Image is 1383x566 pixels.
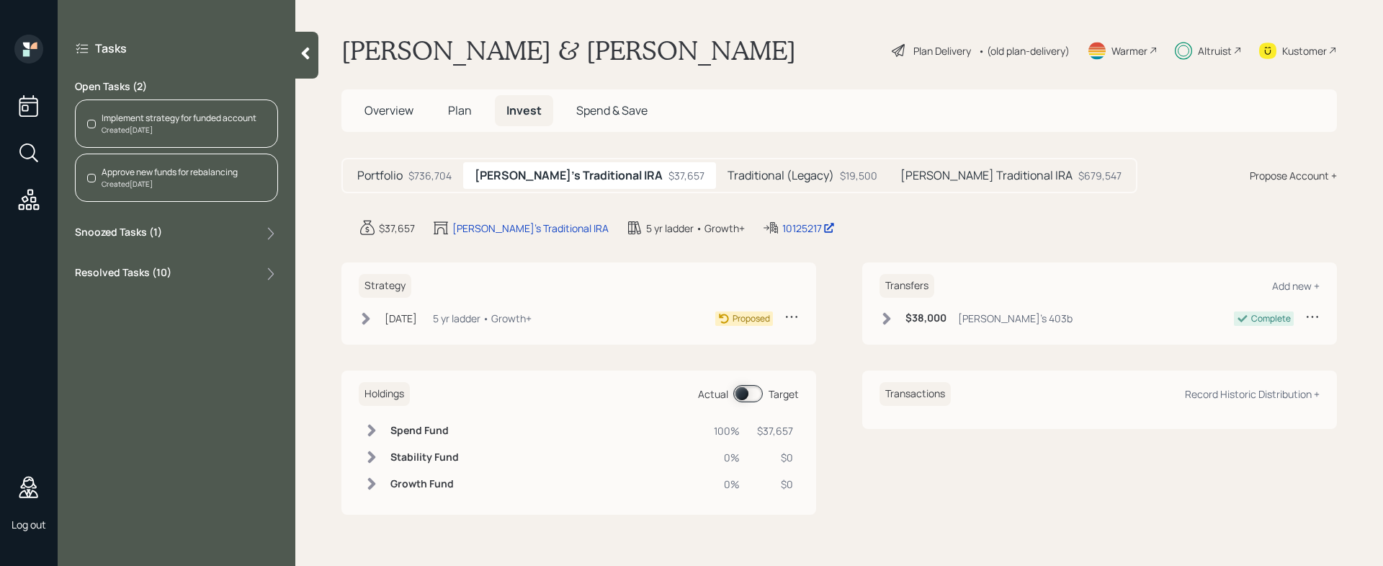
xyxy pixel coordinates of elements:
div: [PERSON_NAME]'s 403b [958,311,1073,326]
h6: Stability Fund [390,451,459,464]
h6: $38,000 [905,312,946,324]
div: Kustomer [1282,43,1327,58]
div: Propose Account + [1250,168,1337,183]
span: Plan [448,102,472,118]
div: 5 yr ladder • Growth+ [646,221,745,236]
div: $679,547 [1078,168,1122,183]
h1: [PERSON_NAME] & [PERSON_NAME] [341,35,796,66]
div: Plan Delivery [913,43,971,58]
div: Add new + [1272,279,1320,293]
div: Log out [12,518,46,531]
div: $736,704 [408,168,452,183]
div: Target [769,386,799,402]
h6: Spend Fund [390,425,459,437]
label: Resolved Tasks ( 10 ) [75,265,171,283]
label: Snoozed Tasks ( 1 ) [75,225,162,242]
div: [PERSON_NAME]'s Traditional IRA [452,221,609,236]
div: Warmer [1111,43,1147,58]
div: $37,657 [379,221,415,236]
h6: Growth Fund [390,478,459,490]
div: 5 yr ladder • Growth+ [433,311,532,326]
h6: Transactions [880,382,951,406]
div: [DATE] [385,311,417,326]
div: Complete [1251,312,1291,325]
label: Tasks [95,40,127,56]
div: Proposed [733,312,770,325]
span: Overview [364,102,413,118]
div: $37,657 [668,168,704,183]
label: Open Tasks ( 2 ) [75,79,278,94]
div: Implement strategy for funded account [102,112,256,125]
div: $37,657 [757,423,793,438]
div: Created [DATE] [102,179,238,190]
div: $19,500 [840,168,877,183]
h6: Transfers [880,274,934,298]
div: $0 [757,477,793,492]
div: Actual [698,386,728,402]
div: $0 [757,450,793,465]
span: Invest [506,102,542,118]
div: 100% [714,423,740,438]
h6: Strategy [359,274,411,298]
div: • (old plan-delivery) [978,43,1070,58]
div: 0% [714,450,740,465]
div: Created [DATE] [102,125,256,136]
div: Altruist [1198,43,1232,58]
div: Record Historic Distribution + [1185,387,1320,401]
div: 0% [714,477,740,492]
h5: [PERSON_NAME] Traditional IRA [900,169,1073,182]
h5: [PERSON_NAME]'s Traditional IRA [475,169,663,182]
h5: Traditional (Legacy) [728,169,834,182]
h6: Holdings [359,382,410,406]
span: Spend & Save [576,102,648,118]
div: Approve new funds for rebalancing [102,166,238,179]
div: 10125217 [782,221,835,236]
h5: Portfolio [357,169,403,182]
